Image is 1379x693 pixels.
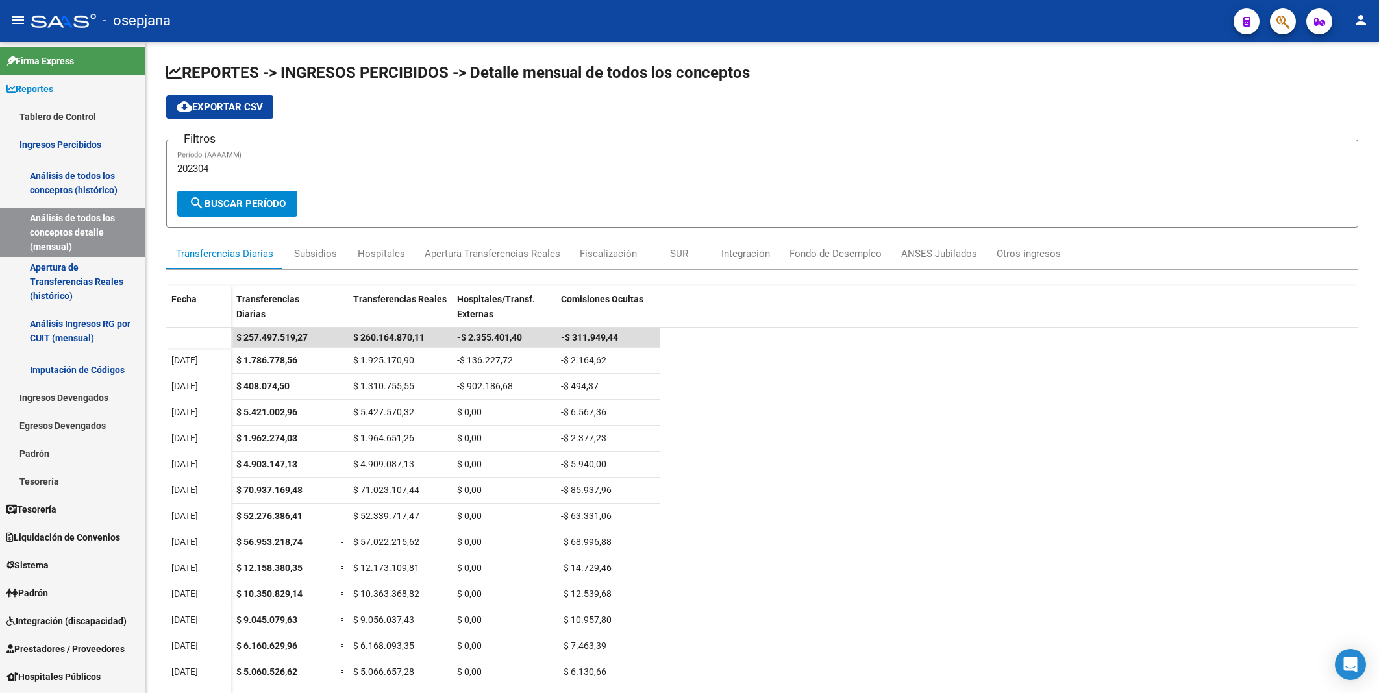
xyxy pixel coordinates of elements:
span: $ 0,00 [457,433,482,443]
span: -$ 68.996,88 [561,537,612,547]
span: $ 12.158.380,35 [236,563,303,573]
span: = [340,511,345,521]
span: -$ 10.957,80 [561,614,612,625]
span: -$ 6.567,36 [561,407,606,417]
mat-icon: menu [10,12,26,28]
span: [DATE] [171,381,198,391]
span: [DATE] [171,589,198,599]
span: Fecha [171,294,197,304]
span: $ 257.497.519,27 [236,332,308,343]
span: [DATE] [171,537,198,547]
span: Firma Express [6,54,74,68]
div: Fiscalización [580,247,637,261]
span: $ 1.925.170,90 [353,355,414,365]
span: $ 57.022.215,62 [353,537,419,547]
span: [DATE] [171,614,198,625]
span: -$ 2.355.401,40 [457,332,522,343]
span: Sistema [6,558,49,572]
span: Padrón [6,586,48,600]
div: Otros ingresos [997,247,1061,261]
button: Buscar Período [177,191,297,217]
span: Hospitales/Transf. Externas [457,294,535,319]
span: $ 52.276.386,41 [236,511,303,521]
span: -$ 85.937,96 [561,485,612,495]
div: Apertura Transferencias Reales [425,247,560,261]
span: $ 52.339.717,47 [353,511,419,521]
span: -$ 902.186,68 [457,381,513,391]
span: -$ 136.227,72 [457,355,513,365]
span: $ 9.045.079,63 [236,614,297,625]
div: ANSES Jubilados [901,247,977,261]
span: [DATE] [171,511,198,521]
span: $ 1.962.274,03 [236,433,297,443]
div: Hospitales [358,247,405,261]
span: Transferencias Diarias [236,294,299,319]
span: $ 0,00 [457,407,482,417]
span: -$ 63.331,06 [561,511,612,521]
div: Fondo de Desempleo [789,247,882,261]
div: SUR [670,247,688,261]
span: -$ 6.130,66 [561,666,606,677]
span: = [340,355,345,365]
span: -$ 2.164,62 [561,355,606,365]
span: $ 70.937.169,48 [236,485,303,495]
span: [DATE] [171,407,198,417]
span: $ 10.363.368,82 [353,589,419,599]
span: = [340,666,345,677]
span: Exportar CSV [177,101,263,113]
span: $ 0,00 [457,485,482,495]
span: = [340,381,345,391]
span: $ 6.168.093,35 [353,640,414,651]
span: $ 0,00 [457,537,482,547]
span: = [340,459,345,469]
span: $ 71.023.107,44 [353,485,419,495]
span: $ 1.964.651,26 [353,433,414,443]
button: Exportar CSV [166,95,273,119]
span: -$ 494,37 [561,381,599,391]
div: Subsidios [294,247,337,261]
div: Transferencias Diarias [176,247,273,261]
mat-icon: person [1353,12,1369,28]
span: -$ 12.539,68 [561,589,612,599]
span: $ 4.909.087,13 [353,459,414,469]
span: [DATE] [171,433,198,443]
div: Open Intercom Messenger [1335,649,1366,680]
span: Buscar Período [189,198,286,210]
span: $ 10.350.829,14 [236,589,303,599]
div: Integración [721,247,770,261]
span: $ 4.903.147,13 [236,459,297,469]
span: $ 0,00 [457,459,482,469]
span: -$ 5.940,00 [561,459,606,469]
span: $ 6.160.629,96 [236,640,297,651]
span: Tesorería [6,502,56,517]
span: $ 0,00 [457,511,482,521]
span: $ 0,00 [457,614,482,625]
span: $ 5.427.570,32 [353,407,414,417]
span: $ 56.953.218,74 [236,537,303,547]
span: = [340,433,345,443]
span: - osepjana [103,6,171,35]
mat-icon: cloud_download [177,99,192,114]
span: -$ 311.949,44 [561,332,618,343]
span: Integración (discapacidad) [6,614,127,628]
span: -$ 7.463,39 [561,640,606,651]
datatable-header-cell: Transferencias Reales [348,286,452,340]
span: REPORTES -> INGRESOS PERCIBIDOS -> Detalle mensual de todos los conceptos [166,64,750,82]
span: $ 408.074,50 [236,381,290,391]
span: $ 9.056.037,43 [353,614,414,625]
datatable-header-cell: Fecha [166,286,231,340]
span: $ 0,00 [457,563,482,573]
span: [DATE] [171,563,198,573]
span: $ 0,00 [457,666,482,677]
span: $ 260.164.870,11 [353,332,425,343]
span: $ 12.173.109,81 [353,563,419,573]
span: = [340,614,345,625]
span: -$ 2.377,23 [561,433,606,443]
h3: Filtros [177,130,222,148]
span: [DATE] [171,640,198,651]
span: $ 1.786.778,56 [236,355,297,365]
span: -$ 14.729,46 [561,563,612,573]
span: = [340,563,345,573]
span: = [340,537,345,547]
span: $ 5.421.002,96 [236,407,297,417]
